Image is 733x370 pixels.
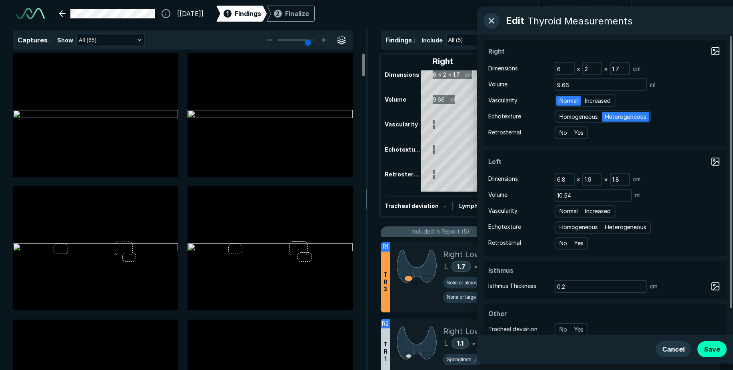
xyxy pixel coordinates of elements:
[383,341,387,362] span: T R 1
[382,319,389,328] span: R2
[474,262,477,271] span: •
[506,14,524,28] span: Edit
[397,325,437,361] img: 8CoC8VAAAABklEQVQDAOu18QEOKXHGAAAAAElFTkSuQmCC
[383,242,388,251] span: R1
[574,325,583,334] span: Yes
[457,262,465,270] span: 1.7
[448,36,463,44] span: All (5)
[472,338,475,348] span: •
[397,248,437,284] img: 6U7584AAAAGSURBVAMAOEEx8mdLyFUAAAAASUVORK5CYII=
[559,223,598,232] span: Homogeneous
[488,309,548,318] span: Other
[559,325,567,334] span: No
[605,223,646,232] span: Heterogeneous
[488,80,507,89] span: Volume
[585,96,611,105] span: Increased
[447,356,471,363] span: Spongiform
[383,271,387,293] span: T R 3
[444,260,448,272] span: L
[488,266,548,275] span: Isthmus
[79,36,96,44] span: All (65)
[459,202,497,209] span: Lymph nodes
[587,6,624,22] button: Redo
[488,238,521,247] span: Retrosternal
[385,36,412,44] span: Findings
[13,5,48,22] a: See-Mode Logo
[235,9,261,18] span: Findings
[488,128,521,137] span: Retrosternal
[545,6,583,22] button: Undo
[488,157,548,166] span: Left
[488,325,537,334] span: Tracheal deviation
[697,341,727,357] button: Save
[216,6,267,22] div: 1Findings
[16,8,45,19] img: See-Mode Logo
[650,80,655,89] span: ml
[488,206,517,215] span: Vascularity
[411,227,469,236] span: Included in Report (5)
[575,63,582,74] div: ×
[633,175,641,184] span: cm
[443,202,446,209] span: -
[650,282,657,291] span: cm
[447,279,514,286] span: Solid or almost completely solid
[633,64,641,73] span: cm
[559,96,578,105] span: Normal
[413,37,415,44] span: :
[18,36,48,44] span: Captures
[488,46,548,56] span: Right
[488,112,521,121] span: Echotexture
[575,174,582,185] div: ×
[585,207,611,216] span: Increased
[602,174,610,185] div: ×
[574,128,583,137] span: Yes
[687,6,720,22] button: avatar-name
[488,96,517,105] span: Vascularity
[457,339,463,347] span: 1.1
[574,239,583,248] span: Yes
[488,222,521,231] span: Echotexture
[488,64,518,73] span: Dimensions
[559,112,598,121] span: Homogeneous
[605,112,646,121] span: Heterogeneous
[267,6,315,22] div: 2Finalize
[527,15,633,27] div: Thyroid Measurements
[602,63,610,74] div: ×
[57,36,73,44] span: Show
[177,9,204,18] span: [[DATE]]
[443,325,488,337] span: Right Lower
[559,207,578,216] span: Normal
[488,190,507,199] span: Volume
[276,9,280,18] span: 2
[421,36,443,44] span: Include
[488,174,518,183] span: Dimensions
[444,337,448,349] span: L
[559,128,567,137] span: No
[385,202,439,209] span: Tracheal deviation
[285,9,309,18] div: Finalize
[226,9,229,18] span: 1
[635,191,641,200] span: ml
[488,282,536,290] span: Isthmus Thickness
[443,248,488,260] span: Right Lower
[447,294,516,301] span: None or large comet tail artifacts
[49,37,51,44] span: :
[559,239,567,248] span: No
[656,341,691,357] button: Cancel
[381,242,721,312] li: R1TR3Right LowerL1.7•W1.3•H1cm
